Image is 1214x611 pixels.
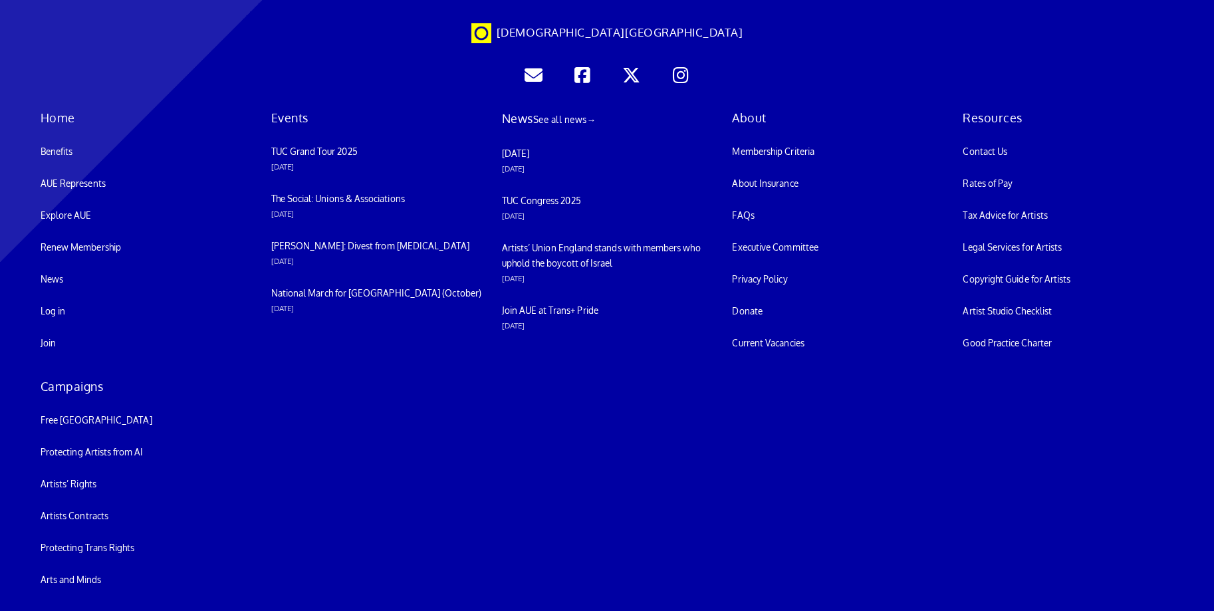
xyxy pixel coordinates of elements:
a: See all news→ [533,114,596,138]
a: Artists’ Rights [41,476,251,505]
a: Artist Studio Checklist [963,303,1173,332]
span: [DATE] [271,256,295,266]
span: [DATE] [271,303,295,313]
a: Donate [732,303,943,332]
a: Copyright Guide for Artists [963,271,1173,300]
a: [DATE][DATE] [502,146,713,189]
a: Benefits [41,144,251,172]
span: [DATE] [271,209,295,219]
a: Renew Membership [41,239,251,268]
a: Rates of Pay [963,176,1173,204]
a: Protecting Artists from AI [41,444,251,473]
a: Tax Advice for Artists [963,207,1173,236]
span: [DATE] [502,273,525,283]
a: Good Practice Charter [963,335,1173,364]
a: Join AUE at Trans+ Pride[DATE] [502,303,713,346]
a: TUC Grand Tour 2025[DATE] [271,144,482,187]
a: Log in [41,303,251,332]
a: FAQs [732,207,943,236]
a: TUC Congress 2025[DATE] [502,193,713,237]
span: [DATE] [502,164,525,174]
span: [DATE] [502,320,525,330]
h2: Campaigns [41,380,251,406]
a: [PERSON_NAME]: Divest from [MEDICAL_DATA][DATE] [271,238,482,282]
span: [DATE] [271,162,295,172]
a: Explore AUE [41,207,251,236]
a: Artists’ Union England stands with members who uphold the boycott of Israel[DATE] [502,240,713,299]
h2: About [732,112,943,137]
h2: Events [271,112,482,137]
a: Join [41,335,251,364]
a: AUE Represents [41,176,251,204]
h2: News [502,112,713,139]
h2: Home [41,112,251,137]
a: Legal Services for Artists [963,239,1173,268]
a: The Social: Unions & Associations[DATE] [271,191,482,235]
h2: Resources [963,112,1173,137]
a: Membership Criteria [732,144,943,172]
a: Artists Contracts [41,508,251,537]
a: National March for [GEOGRAPHIC_DATA] (October)[DATE] [271,285,482,329]
span: [DEMOGRAPHIC_DATA][GEOGRAPHIC_DATA] [497,25,743,39]
a: About Insurance [732,176,943,204]
a: Executive Committee [732,239,943,268]
a: Current Vacancies [732,335,943,364]
a: Free [GEOGRAPHIC_DATA] [41,412,251,441]
a: Contact Us [963,144,1173,172]
a: Arts and Minds [41,572,251,600]
span: [DATE] [502,211,525,221]
a: News [41,271,251,300]
a: Privacy Policy [732,271,943,300]
a: Protecting Trans Rights [41,540,251,568]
